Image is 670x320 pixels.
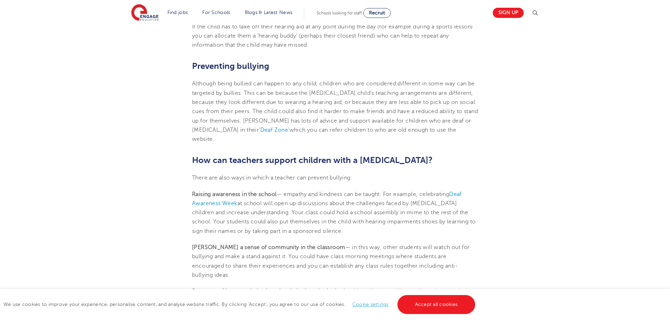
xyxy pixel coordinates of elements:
[192,127,456,142] span: which you can refer children to who are old enough to use the website.
[192,24,473,48] span: If the child has to take off their hearing aid at any point during the day (for example during a ...
[397,295,476,314] a: Accept all cookies
[192,61,269,71] span: Preventing bullying
[276,191,449,197] span: — empathy and kindness can be taught. For example, celebrating
[245,10,293,15] a: Blogs & Latest News
[192,175,352,181] span: There are also ways in which a teacher can prevent bullying:
[369,10,385,15] span: Recruit
[192,155,433,165] span: How can teachers support children with a [MEDICAL_DATA]?
[317,11,362,15] span: Schools looking for staff
[363,8,391,18] a: Recruit
[192,200,476,234] span: at school will open up discussions about the challenges faced by [MEDICAL_DATA] children and incr...
[4,302,477,307] span: We use cookies to improve your experience, personalise content, and analyse website traffic. By c...
[192,288,345,294] b: Be aware of ‘gateway behaviours’ and nip them in the bud
[192,191,462,207] a: Deaf Awareness Week
[202,10,230,15] a: For Schools
[493,8,524,18] a: Sign up
[259,127,289,133] a: ‘Deaf Zone’
[167,10,188,15] a: Find jobs
[192,244,345,250] b: [PERSON_NAME] a sense of community in the classroom
[192,191,276,197] b: Raising awareness in the school
[192,244,470,278] span: — in this way, other students will watch out for bullying and make a stand against it. You could ...
[192,80,478,133] span: Although being bullied can happen to any child, children who are considered different in some way...
[131,4,159,22] img: Engage Education
[352,302,389,307] a: Cookie settings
